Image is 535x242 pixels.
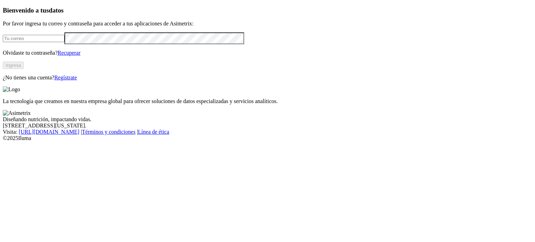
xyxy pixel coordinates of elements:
button: Ingresa [3,62,24,69]
a: Regístrate [54,75,77,80]
img: Asimetrix [3,110,31,116]
input: Tu correo [3,35,64,42]
p: La tecnología que creamos en nuestra empresa global para ofrecer soluciones de datos especializad... [3,98,532,104]
img: Logo [3,86,20,93]
div: [STREET_ADDRESS][US_STATE]. [3,123,532,129]
div: © 2025 Iluma [3,135,532,141]
a: Recuperar [57,50,80,56]
div: Diseñando nutrición, impactando vidas. [3,116,532,123]
p: ¿No tienes una cuenta? [3,75,532,81]
a: Términos y condiciones [82,129,135,135]
h3: Bienvenido a tus [3,7,532,14]
a: [URL][DOMAIN_NAME] [19,129,79,135]
p: Olvidaste tu contraseña? [3,50,532,56]
a: Línea de ética [138,129,169,135]
p: Por favor ingresa tu correo y contraseña para acceder a tus aplicaciones de Asimetrix: [3,21,532,27]
div: Visita : | | [3,129,532,135]
span: datos [49,7,64,14]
